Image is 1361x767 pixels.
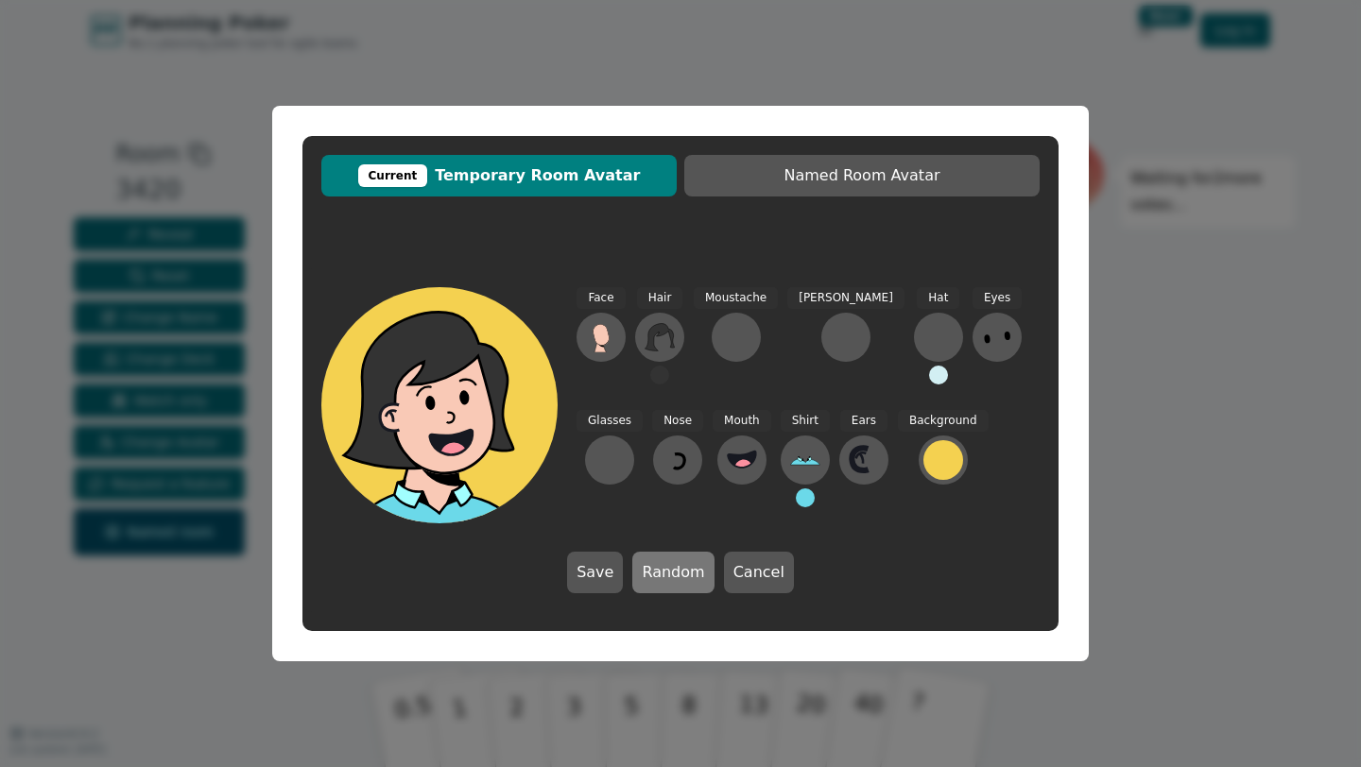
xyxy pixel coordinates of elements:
[787,287,904,309] span: [PERSON_NAME]
[577,410,643,432] span: Glasses
[632,552,714,593] button: Random
[652,410,703,432] span: Nose
[840,410,887,432] span: Ears
[724,552,794,593] button: Cancel
[321,155,677,196] button: CurrentTemporary Room Avatar
[713,410,771,432] span: Mouth
[917,287,959,309] span: Hat
[898,410,989,432] span: Background
[694,287,778,309] span: Moustache
[781,410,830,432] span: Shirt
[358,164,428,187] div: Current
[637,287,683,309] span: Hair
[684,155,1040,196] button: Named Room Avatar
[331,164,667,187] span: Temporary Room Avatar
[567,552,623,593] button: Save
[694,164,1030,187] span: Named Room Avatar
[577,287,625,309] span: Face
[973,287,1022,309] span: Eyes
